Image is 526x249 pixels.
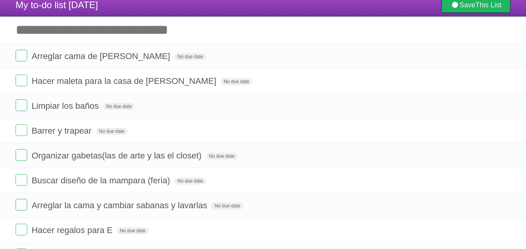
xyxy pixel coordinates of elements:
label: Done [16,199,27,211]
span: Organizar gabetas(las de arte y las el closet) [32,151,204,160]
span: Buscar diseño de la mampara (feria) [32,176,172,185]
span: No due date [174,178,206,185]
span: No due date [117,227,148,234]
span: Limpiar los baños [32,101,100,111]
label: Done [16,75,27,86]
span: No due date [96,128,127,135]
span: Barrer y trapear [32,126,93,136]
span: Hacer maleta para la casa de [PERSON_NAME] [32,76,218,86]
label: Done [16,50,27,61]
span: No due date [206,153,237,160]
label: Done [16,149,27,161]
b: This List [475,1,501,9]
label: Done [16,124,27,136]
span: No due date [174,53,206,60]
span: Arreglar cama de [PERSON_NAME] [32,51,172,61]
span: No due date [211,202,243,209]
span: No due date [103,103,135,110]
label: Done [16,174,27,186]
label: Done [16,224,27,235]
span: Hacer regalos para E [32,225,114,235]
span: No due date [221,78,252,85]
label: Done [16,99,27,111]
span: Arreglar la cama y cambiar sabanas y lavarlas [32,200,209,210]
